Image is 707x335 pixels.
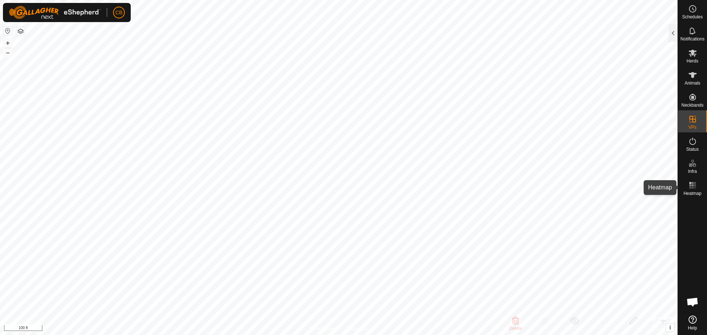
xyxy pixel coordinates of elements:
[115,9,122,17] span: CB
[669,324,671,331] span: i
[688,169,697,174] span: Infra
[3,39,12,47] button: +
[688,125,696,129] span: VPs
[9,6,101,19] img: Gallagher Logo
[3,26,12,35] button: Reset Map
[3,48,12,57] button: –
[686,59,698,63] span: Herds
[16,27,25,36] button: Map Layers
[685,81,700,85] span: Animals
[686,147,699,152] span: Status
[682,15,703,19] span: Schedules
[310,325,337,332] a: Privacy Policy
[683,191,701,196] span: Heatmap
[346,325,368,332] a: Contact Us
[681,103,703,107] span: Neckbands
[678,313,707,333] a: Help
[680,37,704,41] span: Notifications
[666,324,674,332] button: i
[688,326,697,330] span: Help
[682,291,704,313] div: Open chat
